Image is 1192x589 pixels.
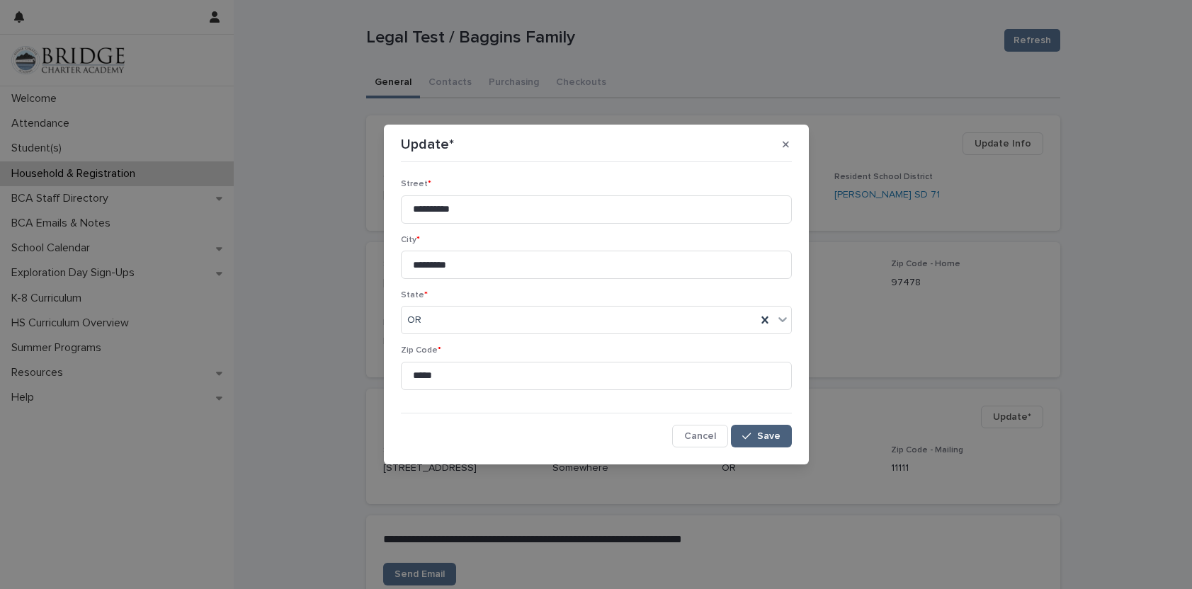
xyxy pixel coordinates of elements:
span: Cancel [684,431,716,441]
p: Update* [401,136,454,153]
span: City [401,236,420,244]
span: OR [407,313,421,328]
span: Street [401,180,431,188]
span: State [401,291,428,299]
span: Zip Code [401,346,441,355]
button: Save [731,425,791,447]
button: Cancel [672,425,728,447]
span: Save [757,431,781,441]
